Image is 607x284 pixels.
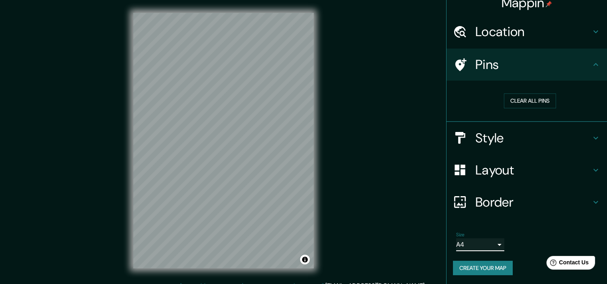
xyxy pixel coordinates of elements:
[475,57,591,73] h4: Pins
[475,162,591,178] h4: Layout
[475,130,591,146] h4: Style
[504,93,556,108] button: Clear all pins
[475,194,591,210] h4: Border
[300,255,310,264] button: Toggle attribution
[447,16,607,48] div: Location
[133,13,314,268] canvas: Map
[546,1,552,7] img: pin-icon.png
[447,49,607,81] div: Pins
[456,231,465,238] label: Size
[456,238,504,251] div: A4
[447,186,607,218] div: Border
[447,122,607,154] div: Style
[447,154,607,186] div: Layout
[475,24,591,40] h4: Location
[453,261,513,276] button: Create your map
[536,253,598,275] iframe: Help widget launcher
